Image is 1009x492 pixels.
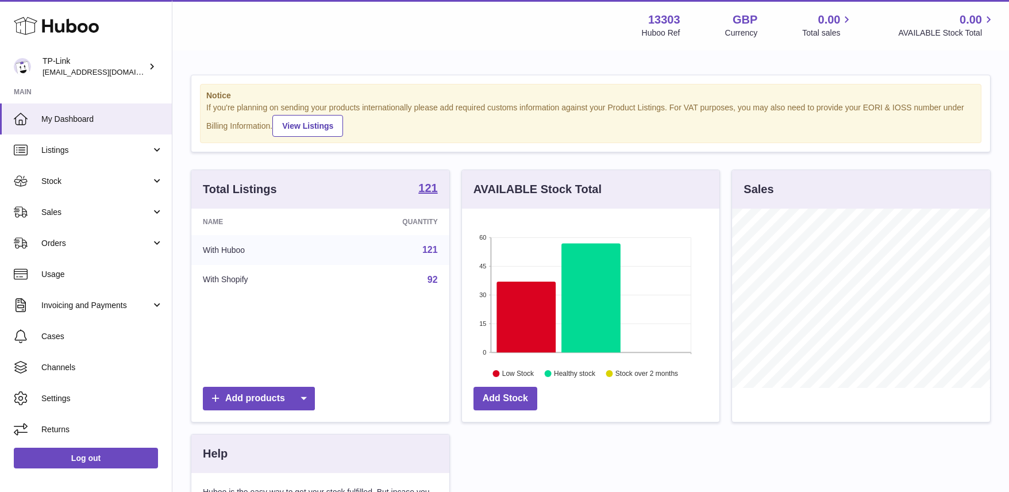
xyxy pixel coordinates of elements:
span: Listings [41,145,151,156]
a: 121 [418,182,437,196]
a: 121 [422,245,438,255]
a: Log out [14,448,158,468]
div: If you're planning on sending your products internationally please add required customs informati... [206,102,975,137]
span: Orders [41,238,151,249]
text: 0 [483,349,486,356]
span: Cases [41,331,163,342]
span: [EMAIL_ADDRESS][DOMAIN_NAME] [43,67,169,76]
text: 30 [479,291,486,298]
span: Settings [41,393,163,404]
span: 0.00 [818,12,841,28]
text: 60 [479,234,486,241]
text: 45 [479,263,486,270]
td: With Huboo [191,235,330,265]
div: TP-Link [43,56,146,78]
span: Sales [41,207,151,218]
a: View Listings [272,115,343,137]
strong: 121 [418,182,437,194]
span: AVAILABLE Stock Total [898,28,995,39]
span: Invoicing and Payments [41,300,151,311]
span: 0.00 [960,12,982,28]
img: gaby.chen@tp-link.com [14,58,31,75]
span: Returns [41,424,163,435]
strong: Notice [206,90,975,101]
text: 15 [479,320,486,327]
th: Quantity [330,209,449,235]
text: Low Stock [502,370,534,378]
strong: 13303 [648,12,680,28]
a: 92 [428,275,438,285]
div: Currency [725,28,758,39]
h3: Help [203,446,228,462]
span: Usage [41,269,163,280]
a: Add Stock [473,387,537,410]
th: Name [191,209,330,235]
a: 0.00 Total sales [802,12,853,39]
strong: GBP [733,12,757,28]
h3: Sales [744,182,773,197]
td: With Shopify [191,265,330,295]
span: My Dashboard [41,114,163,125]
span: Total sales [802,28,853,39]
h3: AVAILABLE Stock Total [473,182,602,197]
a: Add products [203,387,315,410]
text: Stock over 2 months [615,370,678,378]
h3: Total Listings [203,182,277,197]
span: Channels [41,362,163,373]
span: Stock [41,176,151,187]
text: Healthy stock [554,370,596,378]
a: 0.00 AVAILABLE Stock Total [898,12,995,39]
div: Huboo Ref [642,28,680,39]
